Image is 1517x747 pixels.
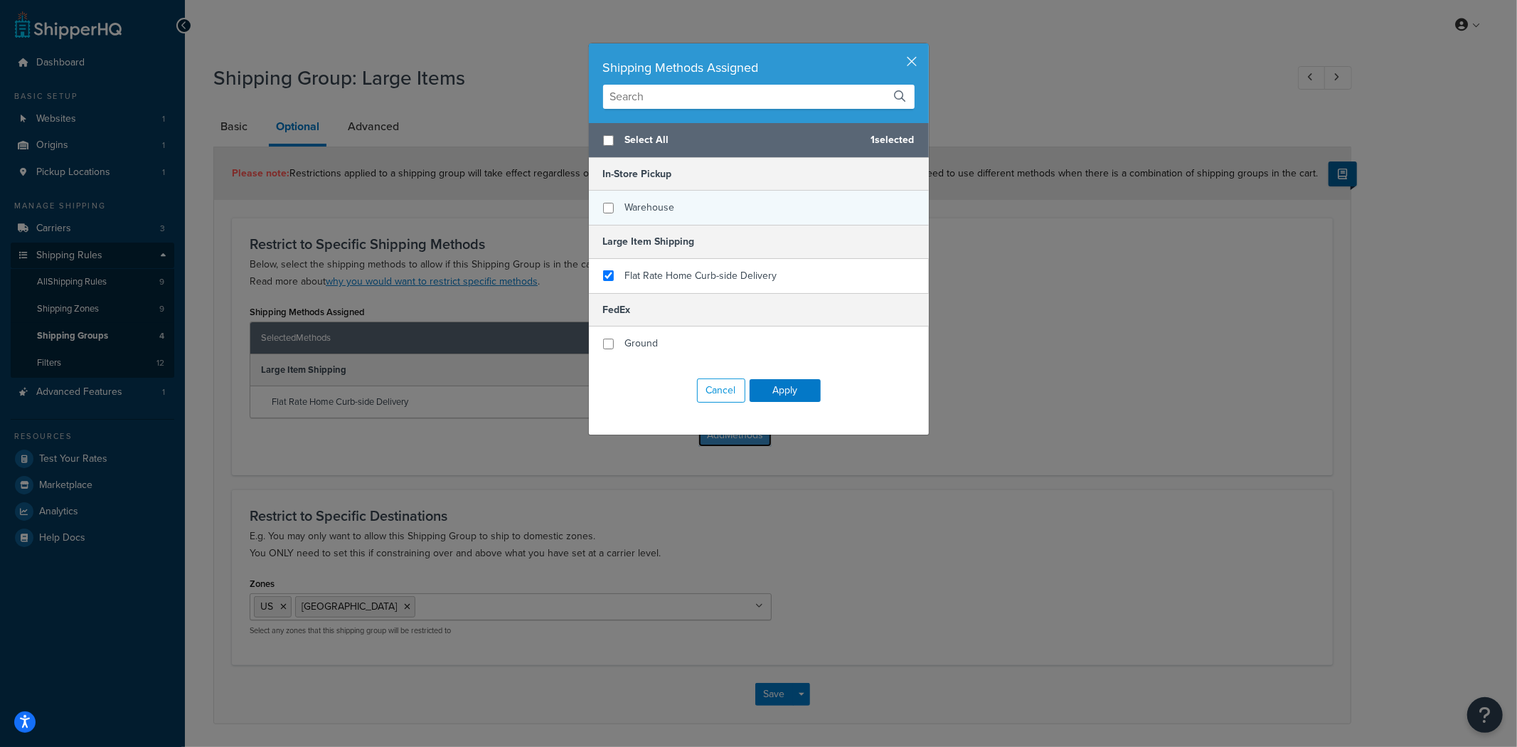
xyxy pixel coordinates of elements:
div: Shipping Methods Assigned [603,58,915,78]
input: Search [603,85,915,109]
span: Ground [625,336,659,351]
button: Cancel [697,378,745,403]
span: Select All [625,130,860,150]
span: Warehouse [625,200,675,215]
h5: In-Store Pickup [589,158,929,191]
h5: Large Item Shipping [589,225,929,258]
span: Flat Rate Home Curb-side Delivery [625,268,777,283]
div: 1 selected [589,123,929,158]
button: Apply [750,379,821,402]
h5: FedEx [589,293,929,327]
